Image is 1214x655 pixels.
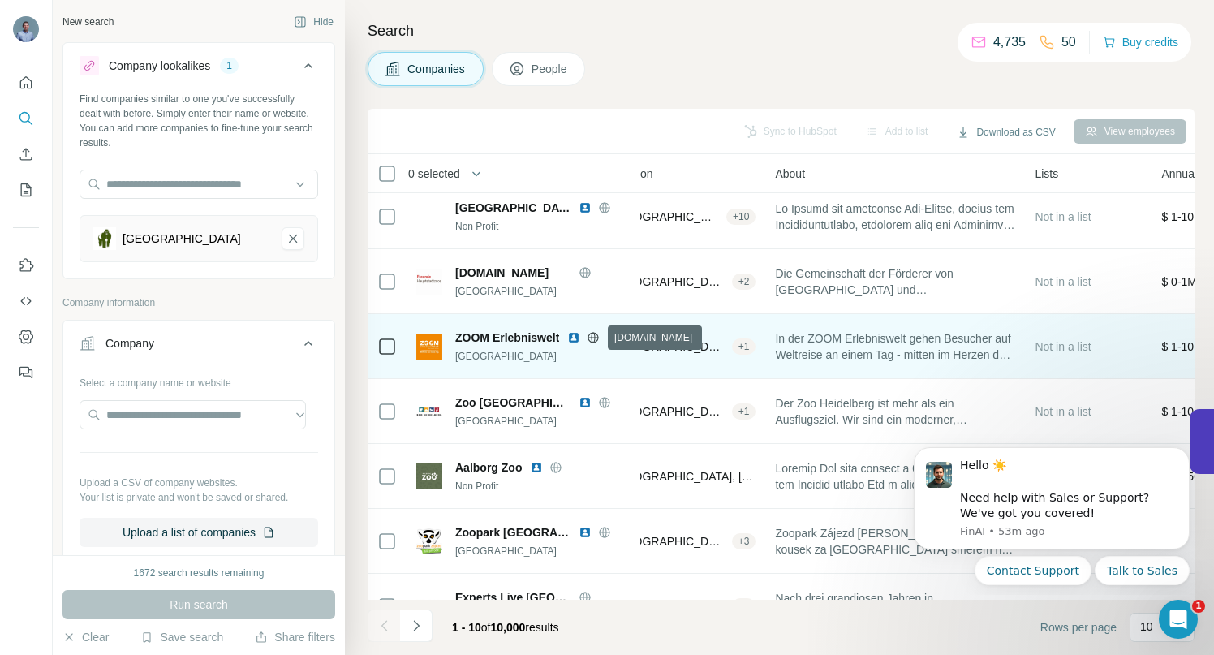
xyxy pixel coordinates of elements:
span: [DOMAIN_NAME] [455,266,549,279]
button: Upload a list of companies [80,518,318,547]
div: [GEOGRAPHIC_DATA] [455,284,631,299]
button: Buy credits [1103,31,1178,54]
button: Enrich CSV [13,140,39,169]
button: Clear [62,629,109,645]
span: $ 1-10M [1161,405,1203,418]
span: Zoo [GEOGRAPHIC_DATA] [455,394,570,411]
span: [GEOGRAPHIC_DATA], [GEOGRAPHIC_DATA] [613,338,725,355]
img: Logo of Zoo Heidelberg [416,399,442,424]
div: + 1 [732,404,756,419]
span: Aalborg Zoo [455,459,522,476]
span: Lists [1035,166,1058,182]
div: FinAI says… [13,63,312,182]
button: Contact Support [87,510,204,542]
div: [GEOGRAPHIC_DATA] [455,349,631,364]
span: Companies [407,61,467,77]
button: Home [254,6,285,37]
button: Use Surfe API [13,287,39,316]
span: 1 - 10 [452,621,481,634]
span: In der ZOOM Erlebniswelt gehen Besucher auf Weltreise an einem Tag - mitten im Herzen des [GEOGRA... [775,330,1015,363]
iframe: Intercom live chat [1159,600,1198,639]
span: 10,000 [491,621,526,634]
p: Your list is private and won't be saved or shared. [80,490,318,505]
p: 4,735 [993,32,1026,52]
span: [GEOGRAPHIC_DATA], [GEOGRAPHIC_DATA] [613,209,720,225]
div: Find companies similar to one you've successfully dealt with before. Simply enter their name or w... [80,92,318,150]
div: Company lookalikes [109,58,210,74]
span: Not in a list [1035,275,1091,288]
p: 10 [1140,618,1153,635]
span: About [775,166,805,182]
div: + 9 [732,599,756,614]
button: Talk to Sales [209,510,303,542]
div: 1672 search results remaining [134,566,265,580]
div: + 10 [726,209,756,224]
button: Company [63,324,334,369]
span: Zoopark [GEOGRAPHIC_DATA] [455,524,570,541]
button: Zoologischer Garten Berlin-remove-button [282,227,304,250]
span: results [452,621,559,634]
span: of [481,621,491,634]
button: Feedback [13,358,39,387]
div: + 1 [732,339,756,354]
span: Zoopark Zájezd [PERSON_NAME] rodinná zoo kousek za [GEOGRAPHIC_DATA] směrem na [GEOGRAPHIC_DATA].... [775,525,1015,558]
span: [GEOGRAPHIC_DATA], [GEOGRAPHIC_DATA]|[GEOGRAPHIC_DATA] [613,468,756,485]
img: Avatar [13,16,39,42]
img: Logo of Experts Live Germany [416,593,442,619]
iframe: Intercom notifications message [889,433,1214,595]
button: Save search [140,629,223,645]
h4: Search [368,19,1195,42]
p: The team can also help [79,20,202,37]
img: Profile image for FinAI [46,9,72,35]
span: Experts Live [GEOGRAPHIC_DATA] [455,589,570,605]
div: Hello ☀️ ​ Need help with Sales or Support? We've got you covered! [26,73,253,136]
span: [GEOGRAPHIC_DATA], [GEOGRAPHIC_DATA] [613,598,725,614]
img: Logo of Tierpark Berlin [416,204,442,230]
button: Search [13,104,39,133]
span: Not in a list [1035,210,1091,223]
span: Not in a list [1035,340,1091,353]
p: Upload a CSV of company websites. [80,476,318,490]
img: Zoologischer Garten Berlin-logo [93,227,116,250]
span: Not in a list [1035,405,1091,418]
div: Non Profit [455,219,631,234]
div: Close [285,6,314,36]
img: Logo of Aalborg Zoo [416,463,442,489]
div: + 2 [732,274,756,289]
div: [GEOGRAPHIC_DATA] [455,544,631,558]
h1: FinAI [79,8,111,20]
div: [GEOGRAPHIC_DATA] [123,231,241,247]
span: [GEOGRAPHIC_DATA], [GEOGRAPHIC_DATA] [613,403,725,420]
span: 1 [1192,600,1205,613]
button: Hide [282,10,345,34]
div: Select a company name or website [80,369,318,390]
button: Download as CSV [945,120,1066,144]
img: LinkedIn logo [579,396,592,409]
p: Company information [62,295,335,310]
img: Logo of freunde-hauptstadtzoos.de [416,269,442,295]
img: Logo of ZOOM Erlebniswelt [416,334,442,360]
span: Loremip Dol sita consect a 0419 el se doeiu tem Incidid utlabo Etd m aliquaenim adm veniamquis no... [775,460,1015,493]
span: Die Gemeinschaft der Förderer von [GEOGRAPHIC_DATA] und [GEOGRAPHIC_DATA] e.V., gegründet 1956, i... [775,265,1015,298]
span: Lo Ipsumd sit ametconse Adi-Elitse, doeius tem Incididuntutlabo, etdolorem aliq eni Adminimv Quis... [775,200,1015,233]
span: Nach drei grandiosen Jahren in [GEOGRAPHIC_DATA] wird es 2025 Zeit für einen Ortswechsel. Freut e... [775,590,1015,623]
span: $ 0-1M [1161,275,1197,288]
img: Logo of Zoopark Zájezd [416,528,442,554]
span: Der Zoo Heidelberg ist mehr als ein Ausflugsziel. Wir sind ein moderner, wissenschaftlich geführt... [775,395,1015,428]
button: Share filters [255,629,335,645]
img: LinkedIn logo [579,201,592,214]
div: Company [105,335,154,351]
span: 0 selected [408,166,460,182]
div: [GEOGRAPHIC_DATA] [455,414,631,429]
span: [GEOGRAPHIC_DATA], [GEOGRAPHIC_DATA] [613,533,725,549]
div: New search [62,15,114,29]
span: People [532,61,569,77]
